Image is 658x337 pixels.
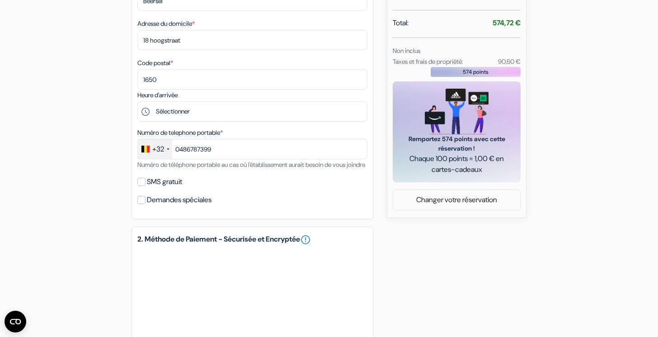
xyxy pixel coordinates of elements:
[137,234,367,245] h5: 2. Méthode de Paiement - Sécurisée et Encryptée
[137,128,223,138] label: Numéro de telephone portable
[147,176,182,188] label: SMS gratuit
[138,139,172,159] div: Belgium (België): +32
[137,58,173,68] label: Code postal
[137,90,178,100] label: Heure d'arrivée
[393,18,409,28] span: Total:
[152,144,164,155] div: +32
[5,311,26,332] button: Ouvrir le widget CMP
[404,153,510,175] span: Chaque 100 points = 1,00 € en cartes-cadeaux
[147,194,211,206] label: Demandes spéciales
[137,139,367,159] input: 470 12 34 56
[137,161,365,169] small: Numéro de téléphone portable au cas où l'établissement aurait besoin de vous joindre
[393,47,420,55] small: Non inclus
[137,19,195,28] label: Adresse du domicile
[300,234,311,245] a: error_outline
[498,57,521,66] small: 90,60 €
[463,68,489,76] span: 574 points
[425,89,489,134] img: gift_card_hero_new.png
[404,134,510,153] span: Remportez 574 points avec cette réservation !
[393,57,463,66] small: Taxes et frais de propriété:
[393,191,520,209] a: Changer votre réservation
[493,18,521,28] strong: 574,72 €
